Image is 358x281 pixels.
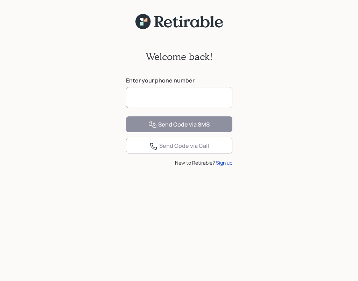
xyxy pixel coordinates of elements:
[146,51,213,63] h2: Welcome back!
[148,121,210,129] div: Send Code via SMS
[149,142,209,150] div: Send Code via Call
[126,138,232,153] button: Send Code via Call
[126,116,232,132] button: Send Code via SMS
[126,159,232,166] div: New to Retirable?
[216,159,232,166] div: Sign up
[126,77,232,84] label: Enter your phone number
